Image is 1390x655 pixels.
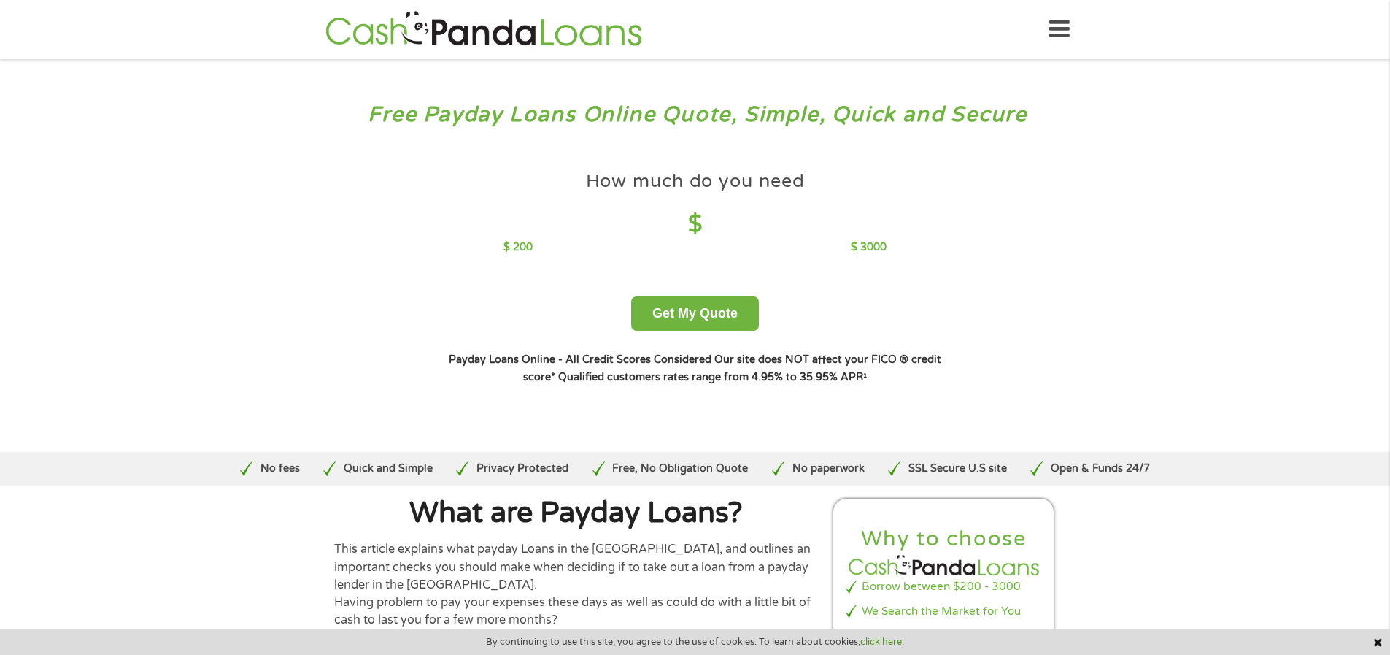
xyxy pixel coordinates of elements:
[42,101,1348,129] h3: Free Payday Loans Online Quote, Simple, Quick and Secure
[631,296,759,331] button: Get My Quote
[260,461,300,477] p: No fees
[334,594,819,629] p: Having problem to pay your expenses these days as well as could do with a little bit of cash to l...
[334,499,819,528] h1: What are Payday Loans?
[860,636,904,648] a: click here.
[846,603,1043,620] li: We Search the Market for You
[476,461,568,477] p: Privacy Protected
[792,461,865,477] p: No paperwork
[846,526,1043,553] h2: Why to choose
[846,578,1043,595] li: Borrow between $200 - 3000
[851,240,887,256] p: $ 3000
[503,240,533,256] p: $ 200
[321,9,646,50] img: GetLoanNow Logo
[523,353,941,383] strong: Our site does NOT affect your FICO ® credit score*
[558,371,867,383] strong: Qualified customers rates range from 4.95% to 35.95% APR¹
[449,353,711,366] strong: Payday Loans Online - All Credit Scores Considered
[486,637,904,647] span: By continuing to use this site, you agree to the use of cookies. To learn about cookies,
[908,461,1007,477] p: SSL Secure U.S site
[846,628,1043,645] li: Totally 100% Free service !
[344,461,433,477] p: Quick and Simple
[503,210,887,240] h4: $
[612,461,748,477] p: Free, No Obligation Quote
[334,540,819,594] p: This article explains what payday Loans in the [GEOGRAPHIC_DATA], and outlines an important check...
[586,169,805,194] h4: How much do you need
[1051,461,1150,477] p: Open & Funds 24/7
